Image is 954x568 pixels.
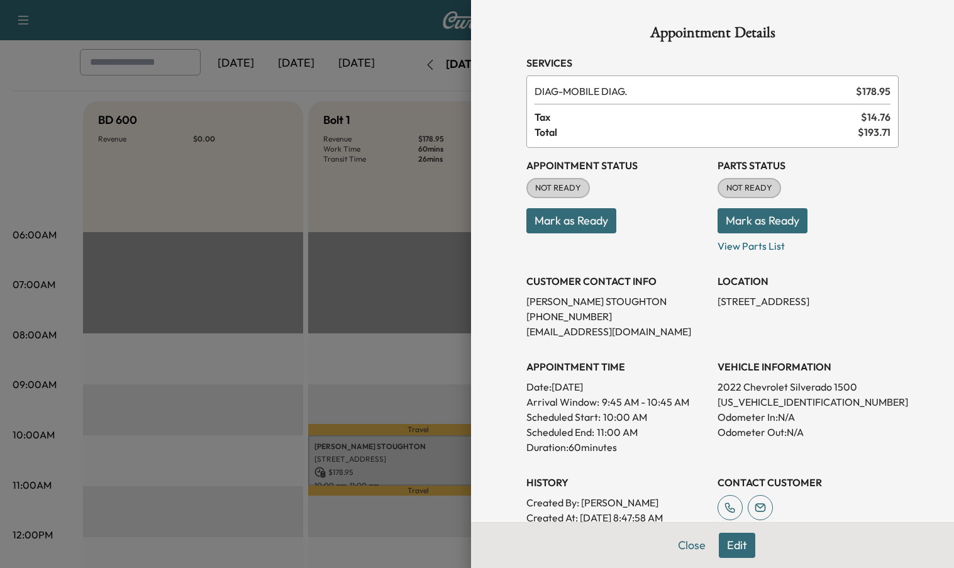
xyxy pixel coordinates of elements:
p: Odometer Out: N/A [718,425,899,440]
h3: Parts Status [718,158,899,173]
p: Scheduled Start: [526,409,601,425]
p: [STREET_ADDRESS] [718,294,899,309]
button: Mark as Ready [718,208,807,233]
h1: Appointment Details [526,25,899,45]
h3: VEHICLE INFORMATION [718,359,899,374]
span: Total [535,125,858,140]
span: 9:45 AM - 10:45 AM [602,394,689,409]
h3: CONTACT CUSTOMER [718,475,899,490]
h3: LOCATION [718,274,899,289]
p: Date: [DATE] [526,379,707,394]
h3: Services [526,55,899,70]
p: 10:00 AM [603,409,647,425]
button: Edit [719,533,755,558]
span: $ 193.71 [858,125,890,140]
span: NOT READY [719,182,780,194]
p: 2022 Chevrolet Silverado 1500 [718,379,899,394]
span: Tax [535,109,861,125]
button: Close [670,533,714,558]
span: MOBILE DIAG. [535,84,851,99]
h3: CUSTOMER CONTACT INFO [526,274,707,289]
p: Created At : [DATE] 8:47:58 AM [526,510,707,525]
p: Duration: 60 minutes [526,440,707,455]
p: [US_VEHICLE_IDENTIFICATION_NUMBER] [718,394,899,409]
p: Scheduled End: [526,425,594,440]
h3: History [526,475,707,490]
p: View Parts List [718,233,899,253]
p: 11:00 AM [597,425,638,440]
h3: APPOINTMENT TIME [526,359,707,374]
span: NOT READY [528,182,589,194]
p: Arrival Window: [526,394,707,409]
p: Created By : [PERSON_NAME] [526,495,707,510]
h3: Appointment Status [526,158,707,173]
button: Mark as Ready [526,208,616,233]
span: $ 14.76 [861,109,890,125]
p: Odometer In: N/A [718,409,899,425]
p: [PHONE_NUMBER] [526,309,707,324]
p: [EMAIL_ADDRESS][DOMAIN_NAME] [526,324,707,339]
span: $ 178.95 [856,84,890,99]
p: [PERSON_NAME] STOUGHTON [526,294,707,309]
